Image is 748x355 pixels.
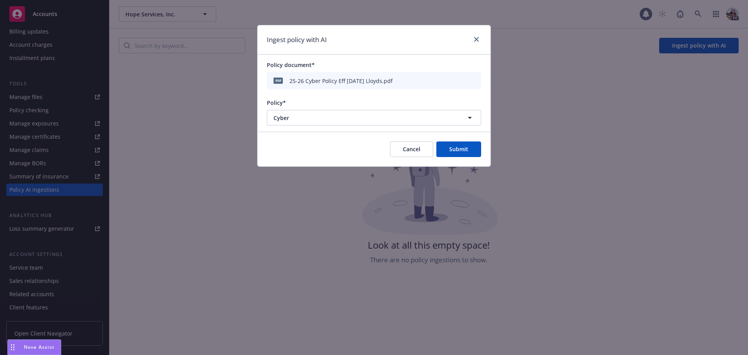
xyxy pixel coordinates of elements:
button: Cyber [267,110,481,125]
span: Policy document* [267,61,315,69]
h1: Ingest policy with AI [267,35,327,45]
div: 25-26 Cyber Policy Eff [DATE] Lloyds.pdf [289,77,393,85]
span: Nova Assist [24,344,55,350]
span: pdf [273,78,283,83]
a: close [472,35,481,44]
span: Cyber [273,114,446,122]
span: Policy* [267,99,286,106]
button: Submit [436,141,481,157]
div: Drag to move [8,340,18,355]
button: Nova Assist [7,339,61,355]
button: Cancel [390,141,433,157]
